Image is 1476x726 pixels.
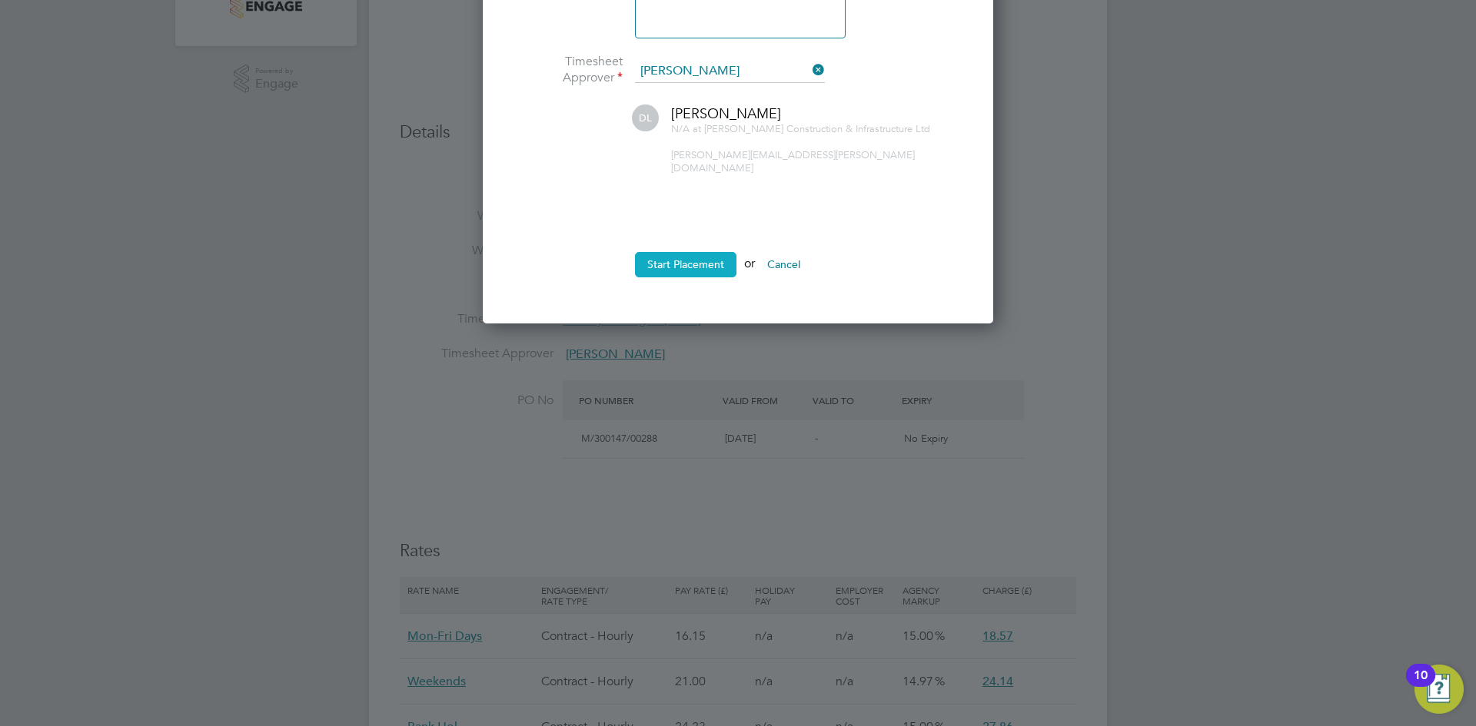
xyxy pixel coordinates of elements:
span: DL [632,104,659,131]
span: [PERSON_NAME] Construction & Infrastructure Ltd [704,122,930,135]
input: Search for... [635,60,825,83]
label: Timesheet Approver [507,54,623,86]
span: [PERSON_NAME] [671,104,781,122]
li: or [507,252,969,292]
button: Open Resource Center, 10 new notifications [1414,665,1464,714]
button: Start Placement [635,252,736,277]
span: [PERSON_NAME][EMAIL_ADDRESS][PERSON_NAME][DOMAIN_NAME] [671,148,915,174]
span: N/A at [671,122,701,135]
div: 10 [1414,675,1428,695]
button: Cancel [755,252,813,277]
